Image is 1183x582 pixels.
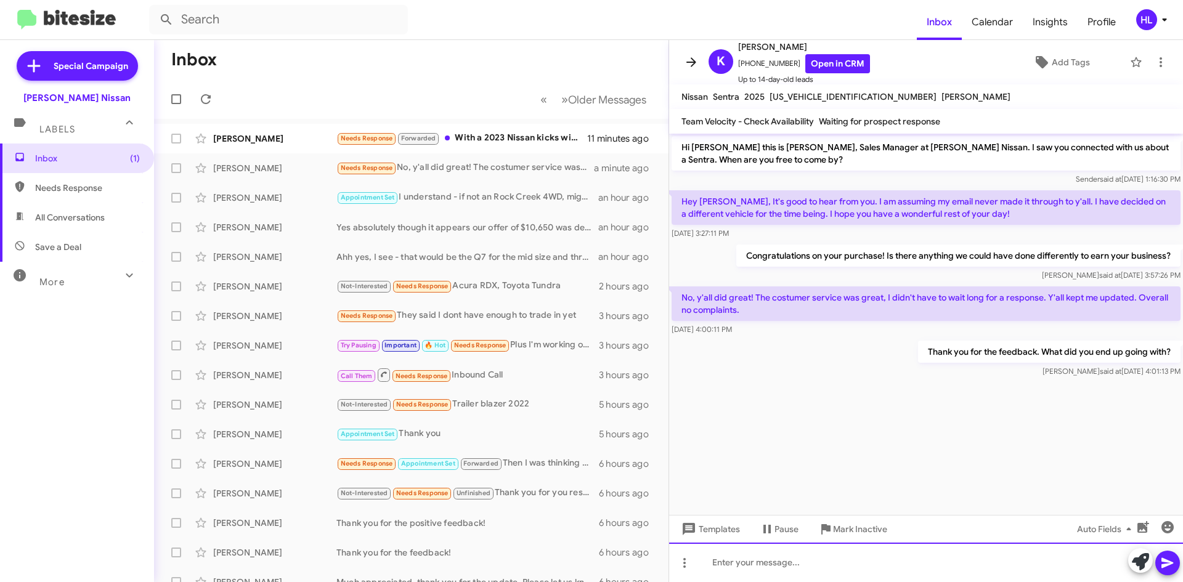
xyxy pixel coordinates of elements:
[35,152,140,164] span: Inbox
[336,279,599,293] div: Acura RDX, Toyota Tundra
[540,92,547,107] span: «
[998,51,1124,73] button: Add Tags
[336,190,598,204] div: I understand - if not an Rock Creek 4WD, might you consider an SV trim that would be a couple tho...
[681,91,708,102] span: Nissan
[171,50,217,70] h1: Inbox
[599,339,659,352] div: 3 hours ago
[336,161,594,175] div: No, y'all did great! The costumer service was great, I didn't have to wait long for a response. Y...
[341,430,395,438] span: Appointment Set
[672,190,1181,225] p: Hey [PERSON_NAME], It's good to hear from you. I am assuming my email never made it through to y'...
[681,116,814,127] span: Team Velocity - Check Availability
[1042,270,1181,280] span: [PERSON_NAME] [DATE] 3:57:26 PM
[808,518,897,540] button: Mark Inactive
[599,428,659,440] div: 5 hours ago
[213,339,336,352] div: [PERSON_NAME]
[736,245,1181,267] p: Congratulations on your purchase! Is there anything we could have done differently to earn your b...
[454,341,506,349] span: Needs Response
[1052,51,1090,73] span: Add Tags
[669,518,750,540] button: Templates
[1043,366,1181,376] span: [PERSON_NAME] [DATE] 4:01:13 PM
[917,4,962,40] a: Inbox
[679,518,740,540] span: Templates
[1136,9,1157,30] div: HL
[533,87,555,112] button: Previous
[213,398,336,411] div: [PERSON_NAME]
[598,221,659,233] div: an hour ago
[594,162,659,174] div: a minute ago
[341,193,395,201] span: Appointment Set
[744,91,765,102] span: 2025
[554,87,654,112] button: Next
[213,310,336,322] div: [PERSON_NAME]
[918,341,1181,363] p: Thank you for the feedback. What did you end up going with?
[1078,4,1126,40] a: Profile
[1126,9,1169,30] button: HL
[336,486,599,500] div: Thank you for you response, and thank you for your business!
[35,211,105,224] span: All Conversations
[213,546,336,559] div: [PERSON_NAME]
[213,162,336,174] div: [PERSON_NAME]
[341,459,393,467] span: Needs Response
[819,116,940,127] span: Waiting for prospect response
[130,152,140,164] span: (1)
[336,131,587,145] div: With a 2023 Nissan kicks with 14000 miles trade in
[213,251,336,263] div: [PERSON_NAME]
[336,338,599,352] div: Plus I'm working on my credit too
[336,397,599,411] div: Trailer blazer 2022
[599,546,659,559] div: 6 hours ago
[341,164,393,172] span: Needs Response
[341,400,388,408] span: Not-Interested
[599,487,659,499] div: 6 hours ago
[774,518,799,540] span: Pause
[336,221,598,233] div: Yes absolutely though it appears our offer of $10,650 was declined :(
[396,372,448,380] span: Needs Response
[1100,366,1121,376] span: said at
[457,489,490,497] span: Unfinished
[336,517,599,529] div: Thank you for the positive feedback!
[341,134,393,142] span: Needs Response
[770,91,937,102] span: [US_VEHICLE_IDENTIFICATION_NUMBER]
[1067,518,1146,540] button: Auto Fields
[17,51,138,81] a: Special Campaign
[213,132,336,145] div: [PERSON_NAME]
[561,92,568,107] span: »
[425,341,445,349] span: 🔥 Hot
[23,92,131,104] div: [PERSON_NAME] Nissan
[599,398,659,411] div: 5 hours ago
[461,458,502,470] span: Forwarded
[941,91,1010,102] span: [PERSON_NAME]
[672,228,729,238] span: [DATE] 3:27:11 PM
[1023,4,1078,40] a: Insights
[341,341,376,349] span: Try Pausing
[35,241,81,253] span: Save a Deal
[336,546,599,559] div: Thank you for the feedback!
[599,369,659,381] div: 3 hours ago
[341,489,388,497] span: Not-Interested
[599,310,659,322] div: 3 hours ago
[750,518,808,540] button: Pause
[213,280,336,293] div: [PERSON_NAME]
[962,4,1023,40] span: Calendar
[672,286,1181,321] p: No, y'all did great! The costumer service was great, I didn't have to wait long for a response. Y...
[336,427,599,441] div: Thank you
[336,251,598,263] div: Ahh yes, I see - that would be the Q7 for the mid size and three rows of seats; had you considere...
[1100,174,1121,184] span: said at
[384,341,417,349] span: Important
[805,54,870,73] a: Open in CRM
[213,517,336,529] div: [PERSON_NAME]
[1077,518,1136,540] span: Auto Fields
[1099,270,1121,280] span: said at
[39,124,75,135] span: Labels
[401,459,455,467] span: Appointment Set
[672,325,732,334] span: [DATE] 4:00:11 PM
[341,372,373,380] span: Call Them
[568,93,646,107] span: Older Messages
[213,192,336,204] div: [PERSON_NAME]
[599,458,659,470] div: 6 hours ago
[717,52,725,71] span: K
[213,221,336,233] div: [PERSON_NAME]
[213,369,336,381] div: [PERSON_NAME]
[672,136,1181,171] p: Hi [PERSON_NAME] this is [PERSON_NAME], Sales Manager at [PERSON_NAME] Nissan. I saw you connecte...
